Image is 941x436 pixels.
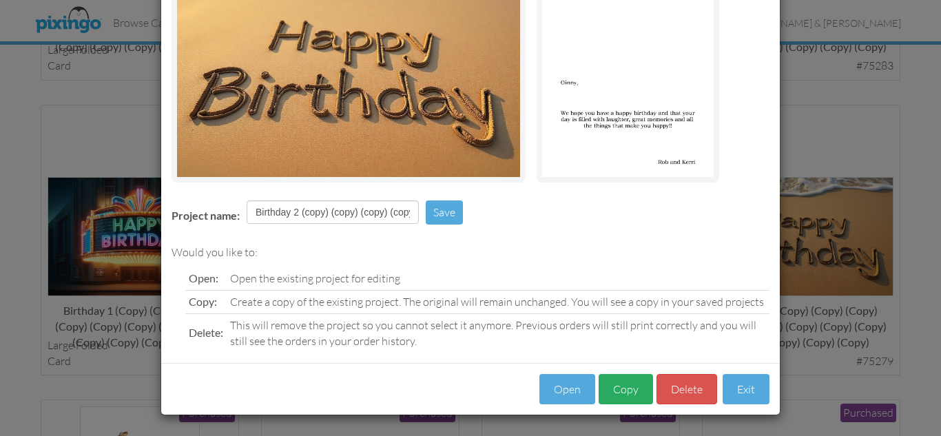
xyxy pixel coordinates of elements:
span: Copy: [189,295,217,308]
td: Open the existing project for editing [227,267,769,290]
span: Delete: [189,326,223,339]
button: Save [426,200,463,225]
button: Open [539,374,595,405]
div: Would you like to: [172,245,769,260]
button: Copy [599,374,653,405]
input: Enter project name [247,200,419,224]
button: Exit [723,374,769,405]
button: Delete [656,374,717,405]
span: Open: [189,271,218,284]
td: Create a copy of the existing project. The original will remain unchanged. You will see a copy in... [227,290,769,313]
td: This will remove the project so you cannot select it anymore. Previous orders will still print co... [227,313,769,352]
label: Project name: [172,208,240,224]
